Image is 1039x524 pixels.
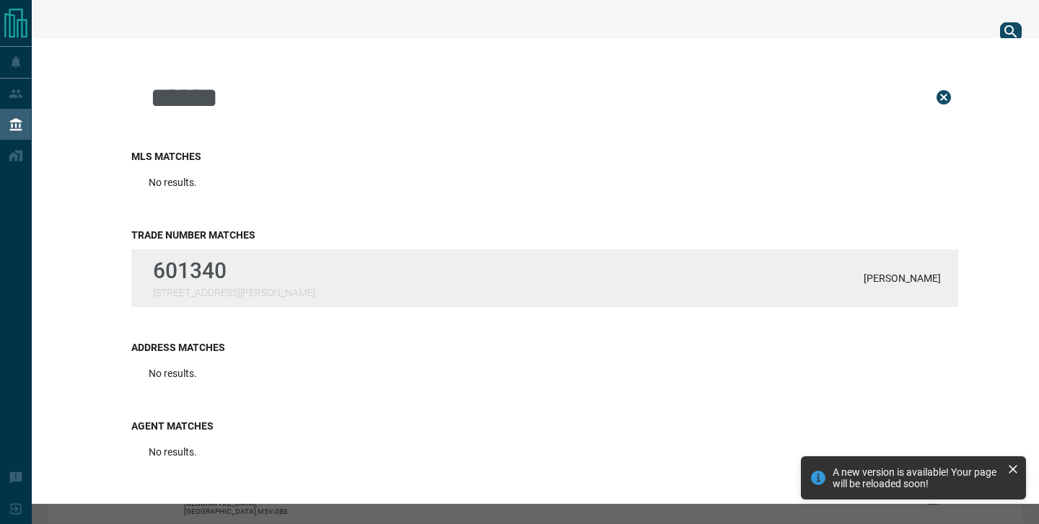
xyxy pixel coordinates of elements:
[149,446,197,458] p: No results.
[131,342,958,353] h3: Address Matches
[131,229,958,241] h3: Trade Number Matches
[149,368,197,379] p: No results.
[864,272,941,284] p: [PERSON_NAME]
[833,466,1001,489] div: A new version is available! Your page will be reloaded soon!
[153,258,315,283] p: 601340
[131,420,958,432] h3: Agent Matches
[929,83,958,112] button: Close
[131,151,958,162] h3: MLS Matches
[153,287,315,298] p: [STREET_ADDRESS][PERSON_NAME]
[1000,22,1022,41] button: search button
[149,177,197,188] p: No results.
